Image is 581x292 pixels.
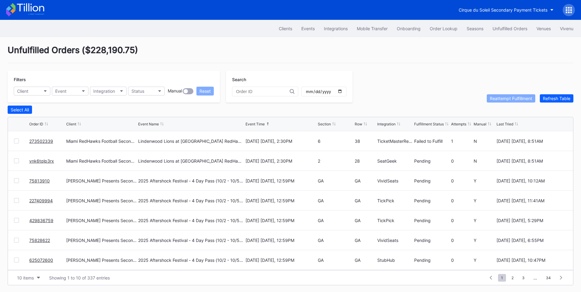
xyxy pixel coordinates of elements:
[319,23,352,34] button: Integrations
[246,198,316,203] div: [DATE] [DATE], 12:59PM
[474,139,495,144] div: N
[487,94,535,103] button: Reattempt Fulfillment
[49,275,110,280] div: Showing 1 to 10 of 337 entries
[497,178,567,183] div: [DATE] [DATE], 10:12AM
[474,238,495,243] div: Y
[543,274,554,282] span: 34
[246,139,316,144] div: [DATE] [DATE], 2:30PM
[377,218,413,223] div: TickPick
[8,106,32,114] button: Select All
[497,158,567,164] div: [DATE] [DATE], 8:51AM
[451,139,472,144] div: 1
[497,122,513,126] div: Last Tried
[474,158,495,164] div: N
[414,218,450,223] div: Pending
[355,178,376,183] div: GA
[66,238,137,243] div: [PERSON_NAME] Presents Secondary
[498,274,506,282] span: 1
[29,139,53,144] a: 273502339
[232,77,346,82] div: Search
[474,258,495,263] div: Y
[128,87,165,96] button: Status
[355,218,376,223] div: GA
[318,178,353,183] div: GA
[199,88,211,94] div: Reset
[138,178,244,183] div: 2025 Aftershock Festival - 4 Day Pass (10/2 - 10/5) (Blink 182, Deftones, Korn, Bring Me The Hori...
[508,274,517,282] span: 2
[414,122,444,126] div: Fulfillment Status
[519,274,528,282] span: 3
[246,238,316,243] div: [DATE] [DATE], 12:59PM
[324,26,348,31] div: Integrations
[425,23,462,34] button: Order Lookup
[138,122,159,126] div: Event Name
[66,178,137,183] div: [PERSON_NAME] Presents Secondary
[377,258,413,263] div: StubHub
[17,88,28,94] div: Client
[246,258,316,263] div: [DATE] [DATE], 12:59PM
[8,45,573,63] div: Unfulfilled Orders ( $228,190.75 )
[414,238,450,243] div: Pending
[90,87,127,96] button: Integration
[377,122,396,126] div: Integration
[66,198,137,203] div: [PERSON_NAME] Presents Secondary
[66,218,137,223] div: [PERSON_NAME] Presents Secondary
[14,77,214,82] div: Filters
[474,198,495,203] div: Y
[55,88,66,94] div: Event
[355,158,376,164] div: 28
[357,26,388,31] div: Mobile Transfer
[451,258,472,263] div: 0
[414,158,450,164] div: Pending
[555,23,578,34] button: Vivenu
[138,238,244,243] div: 2025 Aftershock Festival - 4 Day Pass (10/2 - 10/5) (Blink 182, Deftones, Korn, Bring Me The Hori...
[355,238,376,243] div: GA
[451,218,472,223] div: 0
[451,198,472,203] div: 0
[246,178,316,183] div: [DATE] [DATE], 12:59PM
[274,23,297,34] button: Clients
[131,88,144,94] div: Status
[392,23,425,34] button: Onboarding
[529,275,542,280] div: ...
[352,23,392,34] a: Mobile Transfer
[451,122,466,126] div: Attempts
[497,258,567,263] div: [DATE] [DATE], 10:47PM
[474,178,495,183] div: Y
[488,23,532,34] button: Unfulfilled Orders
[318,139,353,144] div: 6
[318,158,353,164] div: 2
[355,258,376,263] div: GA
[497,198,567,203] div: [DATE] [DATE], 11:41AM
[318,218,353,223] div: GA
[474,122,486,126] div: Manual
[29,198,53,203] a: 227409994
[14,87,50,96] button: Client
[66,122,76,126] div: Client
[377,238,413,243] div: VividSeats
[318,198,353,203] div: GA
[29,178,50,183] a: 75813910
[397,26,421,31] div: Onboarding
[138,158,244,164] div: Lindenwood Lions at [GEOGRAPHIC_DATA] RedHawks Football
[490,96,532,101] div: Reattempt Fulfillment
[543,96,570,101] div: Refresh Table
[355,139,376,144] div: 38
[430,26,457,31] div: Order Lookup
[454,4,558,16] button: Cirque du Soleil Secondary Payment Tickets
[532,23,555,34] button: Venues
[414,139,450,144] div: Failed to Fulfill
[52,87,88,96] button: Event
[497,139,567,144] div: [DATE] [DATE], 8:51AM
[297,23,319,34] button: Events
[377,178,413,183] div: VividSeats
[318,258,353,263] div: GA
[377,158,413,164] div: SeatGeek
[14,274,43,282] button: 10 items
